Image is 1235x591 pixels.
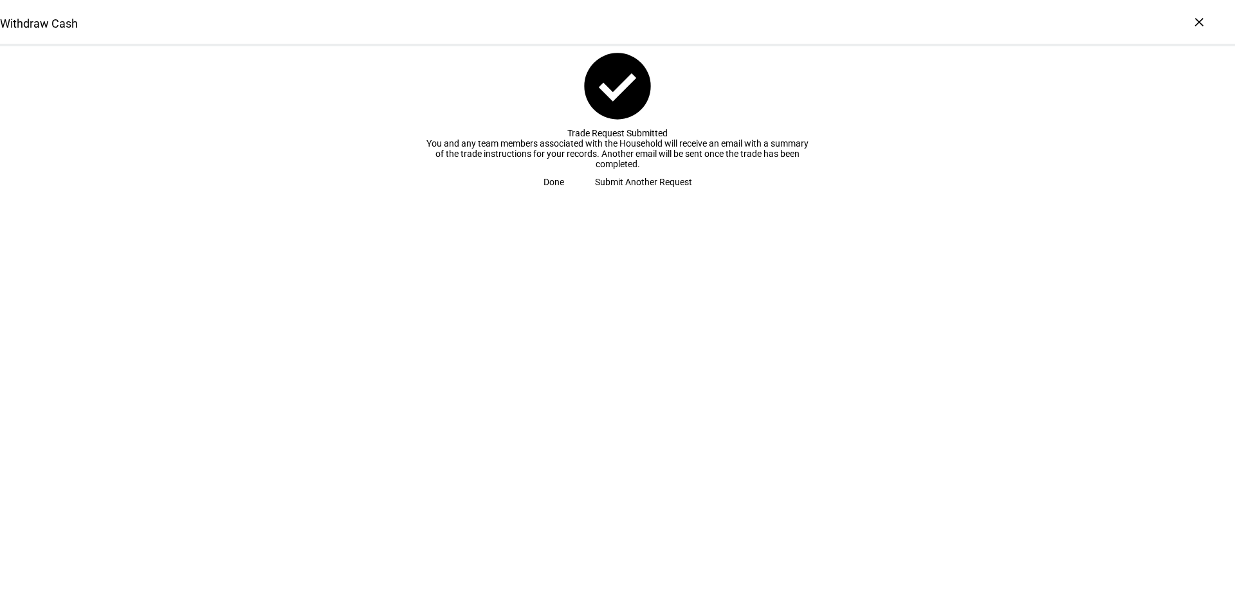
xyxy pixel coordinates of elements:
span: Done [544,169,564,195]
div: × [1189,12,1209,32]
div: You and any team members associated with the Household will receive an email with a summary of th... [425,138,810,169]
div: Trade Request Submitted [425,128,810,138]
mat-icon: check_circle [578,46,657,126]
button: Done [528,169,580,195]
button: Submit Another Request [580,169,708,195]
span: Submit Another Request [595,169,692,195]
